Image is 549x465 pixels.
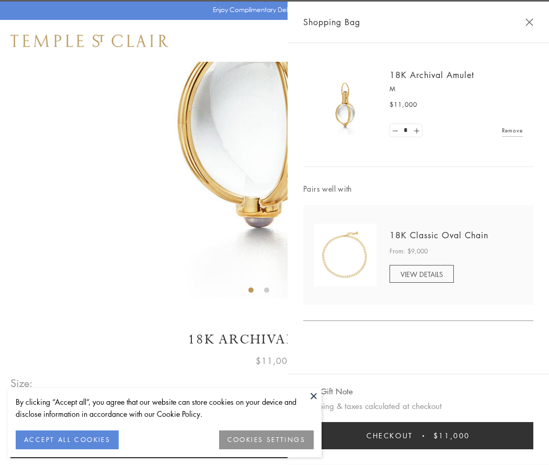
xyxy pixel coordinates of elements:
[314,224,376,286] img: N88865-OV18
[390,124,401,137] a: Set quantity to 0
[16,430,119,449] button: ACCEPT ALL COOKIES
[433,430,470,441] span: $11,000
[303,400,533,413] p: Shipping & taxes calculated at checkout
[256,354,293,368] span: $11,000
[502,125,523,136] a: Remove
[525,18,533,26] button: Close Shopping Bag
[390,229,488,241] a: 18K Classic Oval Chain
[219,430,314,449] button: COOKIES SETTINGS
[401,269,443,279] span: VIEW DETAILS
[213,5,331,15] p: Enjoy Complimentary Delivery & Returns
[10,330,539,349] h1: 18K Archival Amulet
[390,69,474,81] a: 18K Archival Amulet
[10,374,33,392] span: Size:
[390,84,523,94] p: M
[390,99,417,110] span: $11,000
[390,246,428,257] span: From: $9,000
[16,396,314,420] div: By clicking “Accept all”, you agree that our website can store cookies on your device and disclos...
[303,422,533,449] button: Checkout $11,000
[411,124,421,137] a: Set quantity to 2
[390,265,454,283] a: VIEW DETAILS
[367,430,413,441] span: Checkout
[303,15,360,29] span: Shopping Bag
[314,73,376,136] img: 18K Archival Amulet
[303,385,353,398] button: Add Gift Note
[10,35,168,47] img: Temple St. Clair
[303,183,533,195] span: Pairs well with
